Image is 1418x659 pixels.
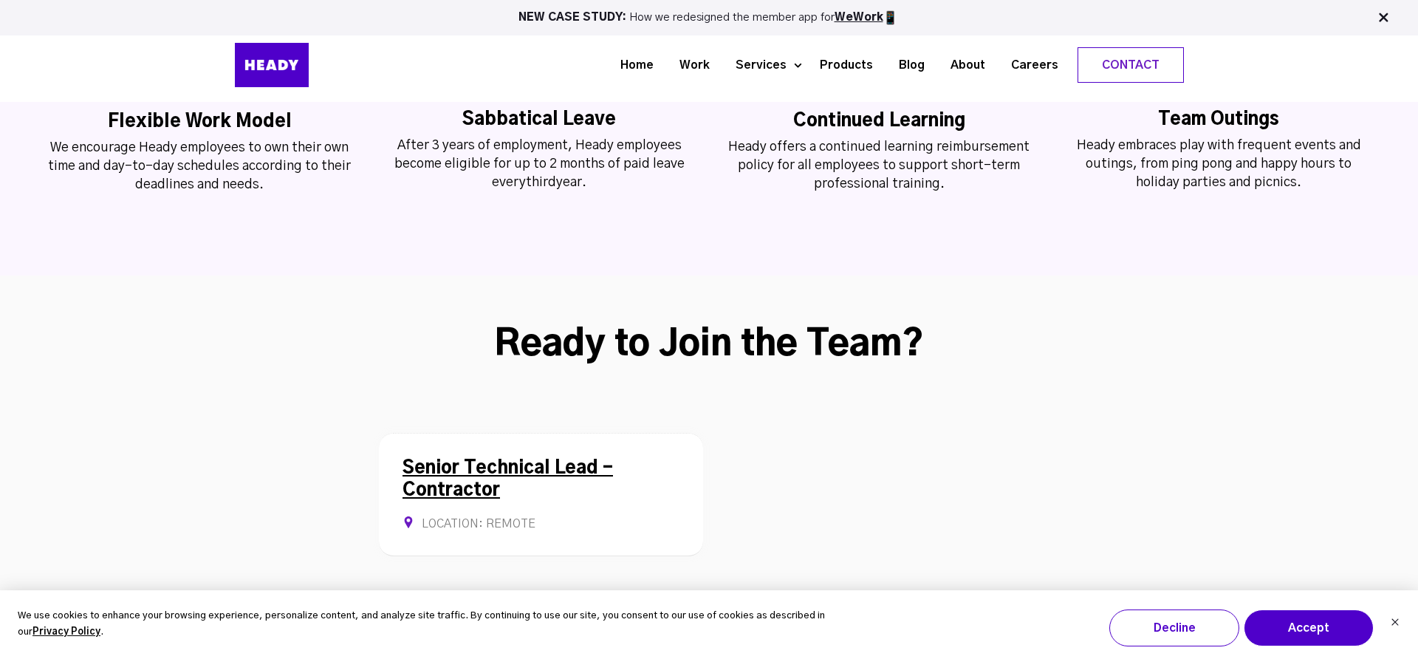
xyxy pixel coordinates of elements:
h2: Ready to Join the Team? [235,323,1184,367]
div: Heady offers a continued learning reimbursement policy for all employees to support short-term pr... [727,138,1030,194]
a: WeWork [835,12,883,23]
img: app emoji [883,10,898,25]
p: We use cookies to enhance your browsing experience, personalize content, and analyze site traffic... [18,608,833,642]
div: We encourage Heady employees to own their own time and day-to-day schedules according to their de... [48,139,351,194]
a: Blog [880,52,932,79]
div: Location: Remote [403,516,679,532]
div: Team Outings [1067,109,1370,131]
a: Services [717,52,794,79]
img: Close Bar [1376,10,1391,25]
button: Decline [1109,610,1239,646]
div: Navigation Menu [346,47,1184,83]
div: Flexible Work Model [48,111,351,133]
button: Dismiss cookie banner [1391,616,1400,632]
a: Home [602,52,661,79]
a: Contact [1078,48,1183,82]
p: How we redesigned the member app for [7,10,1411,25]
img: Heady_Logo_Web-01 (1) [235,43,309,87]
a: Work [661,52,717,79]
strong: NEW CASE STUDY: [518,12,629,23]
a: Products [801,52,880,79]
div: After 3 years of employment, Heady employees become eligible for up to 2 months of paid leave eve... [388,137,691,192]
a: About [932,52,993,79]
div: Sabbatical Leave [388,109,691,131]
span: third [526,176,556,189]
div: Continued Learning [727,110,1030,132]
a: Careers [993,52,1066,79]
div: Heady embraces play with frequent events and outings, from ping pong and happy hours to holiday p... [1067,137,1370,192]
button: Accept [1244,610,1374,646]
a: Privacy Policy [32,624,100,641]
a: Senior Technical Lead - Contractor [403,460,613,499]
